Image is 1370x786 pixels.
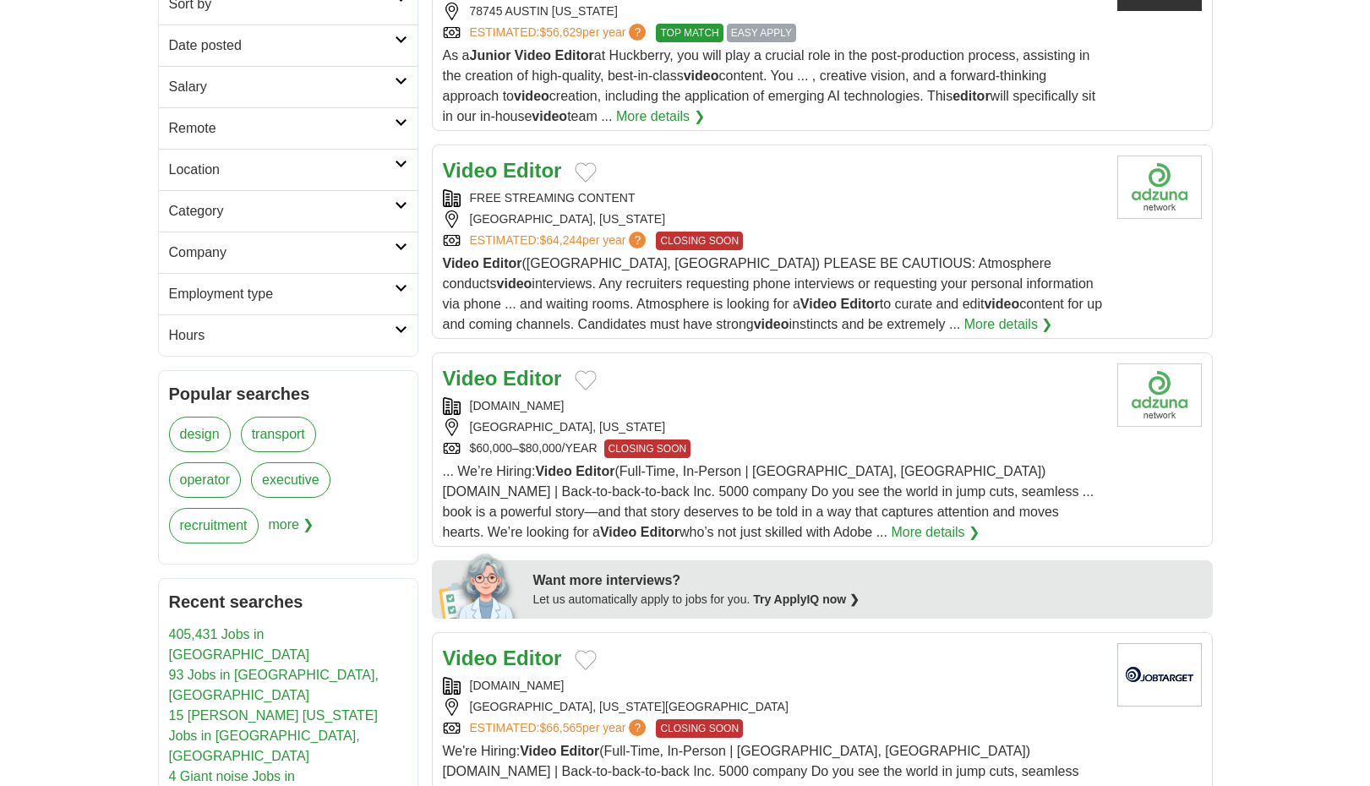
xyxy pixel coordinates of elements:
[443,159,562,182] a: Video Editor
[169,668,379,702] a: 93 Jobs in [GEOGRAPHIC_DATA], [GEOGRAPHIC_DATA]
[1117,156,1202,219] img: Company logo
[575,650,597,670] button: Add to favorite jobs
[169,325,395,346] h2: Hours
[169,589,407,614] h2: Recent searches
[443,647,562,669] a: Video Editor
[503,159,561,182] strong: Editor
[539,233,582,247] span: $64,244
[629,232,646,248] span: ?
[575,370,597,390] button: Add to favorite jobs
[159,190,418,232] a: Category
[532,109,567,123] strong: video
[470,48,511,63] strong: Junior
[443,367,562,390] a: Video Editor
[169,201,395,221] h2: Category
[497,276,532,291] strong: video
[470,232,650,250] a: ESTIMATED:$64,244per year?
[555,48,594,63] strong: Editor
[169,508,259,543] a: recruitment
[684,68,719,83] strong: video
[560,744,599,758] strong: Editor
[251,462,330,498] a: executive
[443,189,1104,207] div: FREE STREAMING CONTENT
[533,570,1203,591] div: Want more interviews?
[443,439,1104,458] div: $60,000–$80,000/YEAR
[169,708,378,763] a: 15 [PERSON_NAME] [US_STATE] Jobs in [GEOGRAPHIC_DATA], [GEOGRAPHIC_DATA]
[443,256,479,270] strong: Video
[169,77,395,97] h2: Salary
[443,159,498,182] strong: Video
[169,462,242,498] a: operator
[443,256,1103,331] span: ([GEOGRAPHIC_DATA], [GEOGRAPHIC_DATA]) PLEASE BE CAUTIOUS: Atmosphere conducts interviews. Any re...
[503,647,561,669] strong: Editor
[641,525,680,539] strong: Editor
[656,232,743,250] span: CLOSING SOON
[443,698,1104,716] div: [GEOGRAPHIC_DATA], [US_STATE][GEOGRAPHIC_DATA]
[443,210,1104,228] div: [GEOGRAPHIC_DATA], [US_STATE]
[439,551,521,619] img: apply-iq-scientist.png
[629,24,646,41] span: ?
[575,162,597,183] button: Add to favorite jobs
[727,24,796,42] span: EASY APPLY
[169,284,395,304] h2: Employment type
[503,367,561,390] strong: Editor
[841,297,880,311] strong: Editor
[514,89,549,103] strong: video
[159,25,418,66] a: Date posted
[600,525,636,539] strong: Video
[169,381,407,407] h2: Popular searches
[520,744,556,758] strong: Video
[443,367,498,390] strong: Video
[169,627,310,662] a: 405,431 Jobs in [GEOGRAPHIC_DATA]
[169,118,395,139] h2: Remote
[533,591,1203,609] div: Let us automatically apply to jobs for you.
[169,35,395,56] h2: Date posted
[535,464,571,478] strong: Video
[470,719,650,738] a: ESTIMATED:$66,565per year?
[159,273,418,314] a: Employment type
[629,719,646,736] span: ?
[169,243,395,263] h2: Company
[1117,643,1202,707] img: Company logo
[443,3,1104,20] div: 78745 AUSTIN [US_STATE]
[443,464,1094,539] span: ... We’re Hiring: (Full-Time, In-Person | [GEOGRAPHIC_DATA], [GEOGRAPHIC_DATA]) [DOMAIN_NAME] | B...
[515,48,551,63] strong: Video
[539,721,582,734] span: $66,565
[443,397,1104,415] div: [DOMAIN_NAME]
[159,314,418,356] a: Hours
[964,314,1053,335] a: More details ❯
[159,66,418,107] a: Salary
[169,417,231,452] a: design
[656,24,723,42] span: TOP MATCH
[443,418,1104,436] div: [GEOGRAPHIC_DATA], [US_STATE]
[891,522,980,543] a: More details ❯
[159,149,418,190] a: Location
[753,592,860,606] a: Try ApplyIQ now ❯
[754,317,789,331] strong: video
[483,256,521,270] strong: Editor
[269,508,314,554] span: more ❯
[576,464,614,478] strong: Editor
[443,48,1096,123] span: As a at Huckberry, you will play a crucial role in the post-production process, assisting in the ...
[984,297,1019,311] strong: video
[241,417,316,452] a: transport
[539,25,582,39] span: $56,629
[470,24,650,42] a: ESTIMATED:$56,629per year?
[443,677,1104,695] div: [DOMAIN_NAME]
[443,647,498,669] strong: Video
[159,107,418,149] a: Remote
[169,160,395,180] h2: Location
[656,719,743,738] span: CLOSING SOON
[604,439,691,458] span: CLOSING SOON
[1117,363,1202,427] img: Company logo
[616,106,705,127] a: More details ❯
[800,297,837,311] strong: Video
[159,232,418,273] a: Company
[952,89,990,103] strong: editor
